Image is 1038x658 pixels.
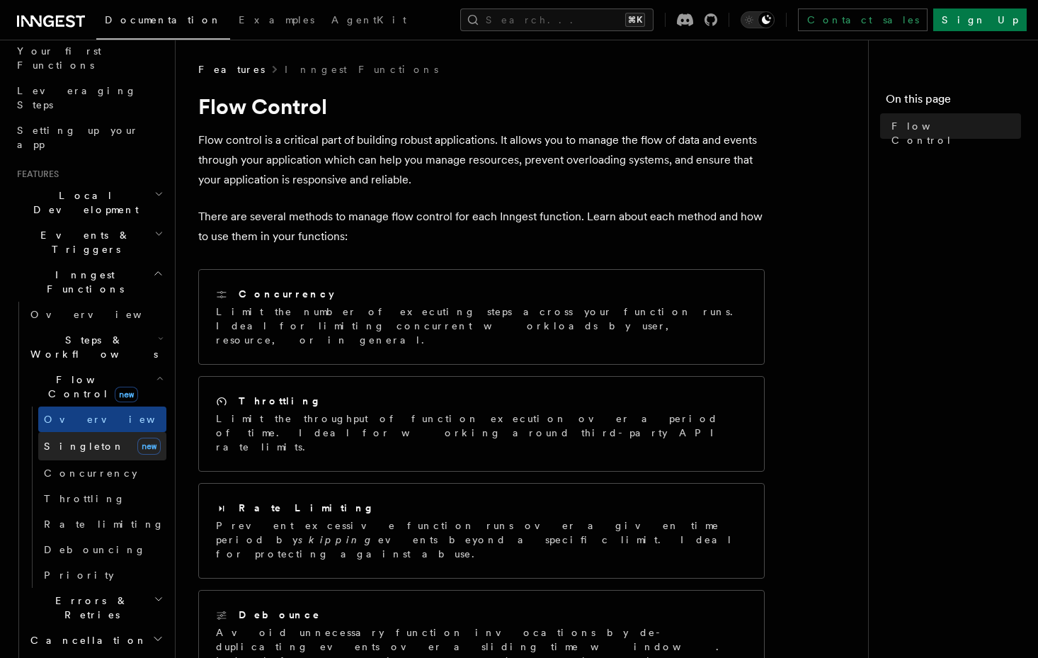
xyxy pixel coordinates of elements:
span: Overview [30,309,176,320]
span: new [137,438,161,455]
span: Throttling [44,493,125,504]
span: Debouncing [44,544,146,555]
span: Leveraging Steps [17,85,137,110]
button: Search...⌘K [460,8,654,31]
span: Examples [239,14,314,25]
a: Your first Functions [11,38,166,78]
p: Prevent excessive function runs over a given time period by events beyond a specific limit. Ideal... [216,518,747,561]
button: Events & Triggers [11,222,166,262]
a: ConcurrencyLimit the number of executing steps across your function runs. Ideal for limiting conc... [198,269,765,365]
span: Your first Functions [17,45,101,71]
a: Inngest Functions [285,62,438,76]
span: Flow Control [891,119,1021,147]
a: Rate LimitingPrevent excessive function runs over a given time period byskippingevents beyond a s... [198,483,765,579]
span: Cancellation [25,633,147,647]
span: Features [198,62,265,76]
p: Limit the number of executing steps across your function runs. Ideal for limiting concurrent work... [216,305,747,347]
p: Limit the throughput of function execution over a period of time. Ideal for working around third-... [216,412,747,454]
button: Steps & Workflows [25,327,166,367]
button: Errors & Retries [25,588,166,628]
em: skipping [298,534,378,545]
span: Local Development [11,188,154,217]
span: AgentKit [331,14,406,25]
a: Flow Control [886,113,1021,153]
p: Flow control is a critical part of building robust applications. It allows you to manage the flow... [198,130,765,190]
kbd: ⌘K [625,13,645,27]
button: Flow Controlnew [25,367,166,407]
span: Concurrency [44,467,137,479]
span: Rate limiting [44,518,164,530]
a: AgentKit [323,4,415,38]
h2: Throttling [239,394,321,408]
a: Leveraging Steps [11,78,166,118]
a: Priority [38,562,166,588]
span: Steps & Workflows [25,333,158,361]
a: Setting up your app [11,118,166,157]
span: Errors & Retries [25,594,154,622]
a: ThrottlingLimit the throughput of function execution over a period of time. Ideal for working aro... [198,376,765,472]
span: Setting up your app [17,125,139,150]
span: Features [11,169,59,180]
button: Toggle dark mode [741,11,775,28]
a: Sign Up [933,8,1027,31]
h2: Debounce [239,608,321,622]
span: Inngest Functions [11,268,153,296]
span: Flow Control [25,373,156,401]
a: Documentation [96,4,230,40]
a: Debouncing [38,537,166,562]
h4: On this page [886,91,1021,113]
h2: Concurrency [239,287,334,301]
a: Throttling [38,486,166,511]
button: Cancellation [25,628,166,653]
button: Local Development [11,183,166,222]
h1: Flow Control [198,93,765,119]
a: Overview [25,302,166,327]
span: Overview [44,414,190,425]
a: Singletonnew [38,432,166,460]
button: Inngest Functions [11,262,166,302]
a: Overview [38,407,166,432]
a: Contact sales [798,8,928,31]
p: There are several methods to manage flow control for each Inngest function. Learn about each meth... [198,207,765,246]
a: Rate limiting [38,511,166,537]
div: Flow Controlnew [25,407,166,588]
span: Events & Triggers [11,228,154,256]
span: Priority [44,569,114,581]
h2: Rate Limiting [239,501,375,515]
span: new [115,387,138,402]
a: Concurrency [38,460,166,486]
a: Examples [230,4,323,38]
span: Singleton [44,441,125,452]
span: Documentation [105,14,222,25]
